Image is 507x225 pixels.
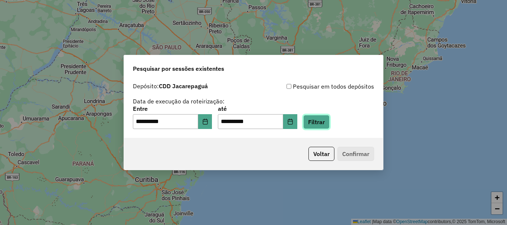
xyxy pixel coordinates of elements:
[133,97,225,106] label: Data de execução da roteirização:
[133,104,212,113] label: Entre
[253,82,374,91] div: Pesquisar em todos depósitos
[133,64,224,73] span: Pesquisar por sessões existentes
[308,147,334,161] button: Voltar
[159,82,208,90] strong: CDD Jacarepaguá
[198,114,212,129] button: Choose Date
[303,115,330,129] button: Filtrar
[133,82,208,90] label: Depósito:
[218,104,297,113] label: até
[283,114,297,129] button: Choose Date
